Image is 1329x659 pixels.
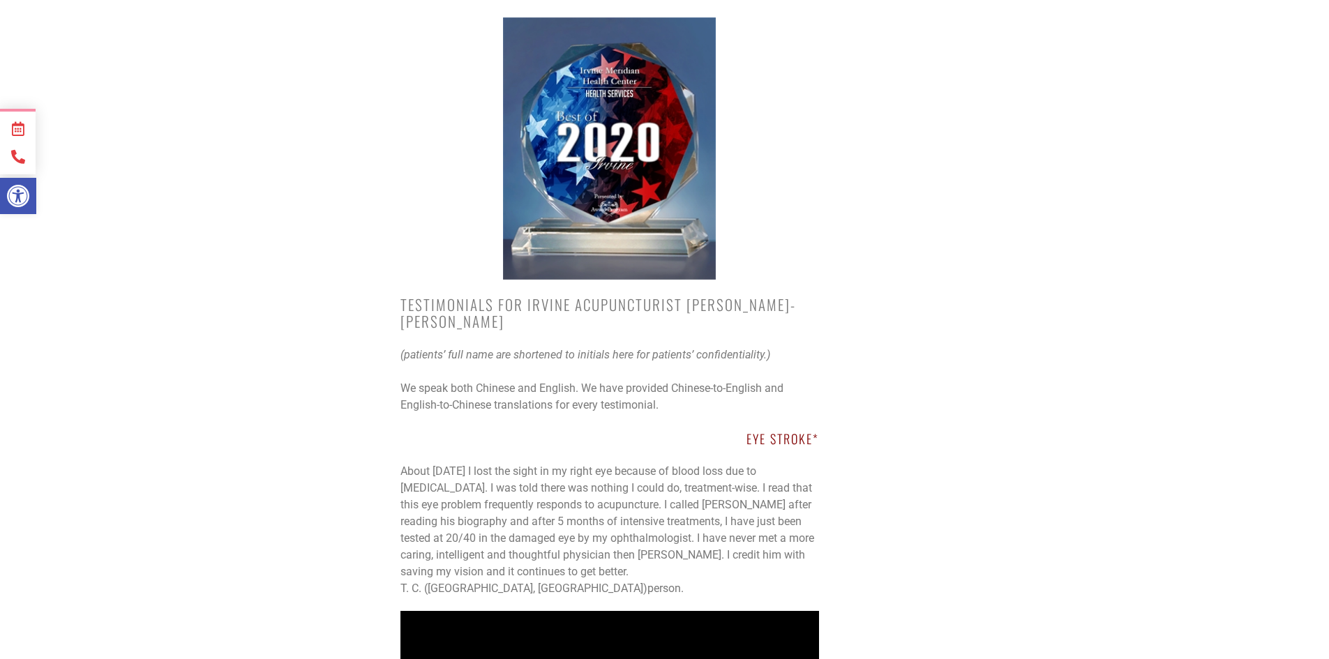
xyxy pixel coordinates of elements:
[400,348,770,361] em: (patients’ full name are shortened to initials here for patients’ confidentiality.)
[400,380,819,414] p: We speak both Chinese and English. We have provided Chinese-to-English and English-to-Chinese tra...
[400,463,819,597] p: About [DATE] I lost the sight in my right eye because of blood loss due to [MEDICAL_DATA]. I was ...
[746,430,819,448] span: Eye Stroke*
[503,17,716,279] img: Best of Acupuncturist Health Services in Irvine 2020
[400,296,819,330] h2: Testimonials for Irvine Acupuncturist [PERSON_NAME]-[PERSON_NAME]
